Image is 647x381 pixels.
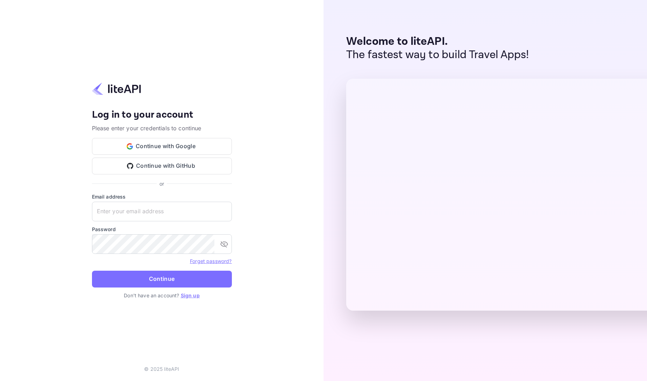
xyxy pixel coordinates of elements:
input: Enter your email address [92,202,232,221]
a: Sign up [181,292,200,298]
p: The fastest way to build Travel Apps! [346,48,529,62]
button: Continue [92,271,232,288]
p: or [159,180,164,187]
p: Welcome to liteAPI. [346,35,529,48]
img: liteapi [92,82,141,96]
a: Forget password? [190,257,232,264]
p: Please enter your credentials to continue [92,124,232,132]
a: Forget password? [190,258,232,264]
button: Continue with GitHub [92,158,232,174]
label: Password [92,226,232,233]
p: Don't have an account? [92,292,232,299]
button: Continue with Google [92,138,232,155]
button: toggle password visibility [217,237,231,251]
h4: Log in to your account [92,109,232,121]
p: © 2025 liteAPI [144,365,179,373]
label: Email address [92,193,232,200]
